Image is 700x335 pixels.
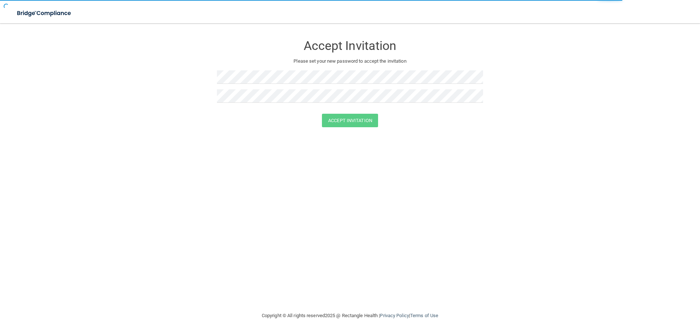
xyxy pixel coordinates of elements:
a: Privacy Policy [380,313,409,318]
button: Accept Invitation [322,114,378,127]
h3: Accept Invitation [217,39,483,52]
a: Terms of Use [410,313,438,318]
p: Please set your new password to accept the invitation [222,57,478,66]
div: Copyright © All rights reserved 2025 @ Rectangle Health | | [217,304,483,327]
img: bridge_compliance_login_screen.278c3ca4.svg [11,6,78,21]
